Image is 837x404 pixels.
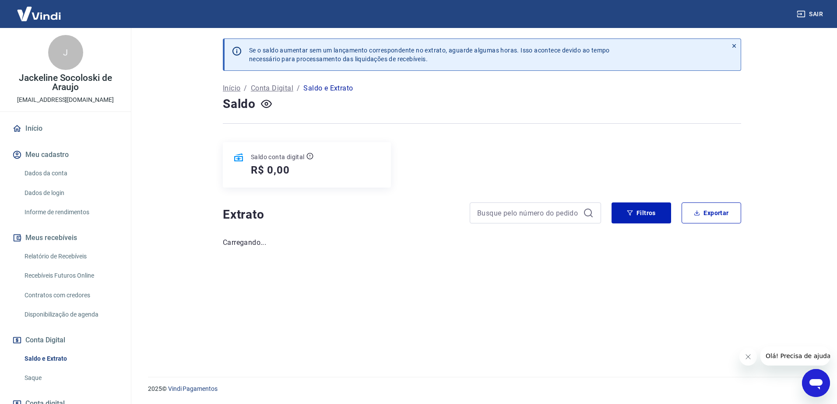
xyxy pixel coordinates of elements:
[795,6,826,22] button: Sair
[249,46,610,63] p: Se o saldo aumentar sem um lançamento correspondente no extrato, aguarde algumas horas. Isso acon...
[7,73,124,92] p: Jackeline Socoloski de Araujo
[17,95,114,104] p: [EMAIL_ADDRESS][DOMAIN_NAME]
[682,202,741,223] button: Exportar
[612,202,671,223] button: Filtros
[303,83,353,94] p: Saldo e Extrato
[21,203,120,221] a: Informe de rendimentos
[21,164,120,182] a: Dados da conta
[477,206,580,219] input: Busque pelo número do pedido
[244,83,247,94] p: /
[11,331,120,350] button: Conta Digital
[739,348,757,366] iframe: Fechar mensagem
[21,286,120,304] a: Contratos com credores
[148,384,816,394] p: 2025 ©
[251,163,290,177] h5: R$ 0,00
[251,153,305,161] p: Saldo conta digital
[223,83,240,94] a: Início
[11,0,67,27] img: Vindi
[223,95,256,113] h4: Saldo
[11,145,120,164] button: Meu cadastro
[11,228,120,247] button: Meus recebíveis
[21,306,120,324] a: Disponibilização de agenda
[21,247,120,265] a: Relatório de Recebíveis
[223,237,741,248] p: Carregando...
[21,369,120,387] a: Saque
[168,385,218,392] a: Vindi Pagamentos
[223,206,459,223] h4: Extrato
[297,83,300,94] p: /
[21,184,120,202] a: Dados de login
[802,369,830,397] iframe: Botão para abrir a janela de mensagens
[5,6,74,13] span: Olá! Precisa de ajuda?
[21,267,120,285] a: Recebíveis Futuros Online
[11,119,120,138] a: Início
[251,83,293,94] a: Conta Digital
[48,35,83,70] div: J
[21,350,120,368] a: Saldo e Extrato
[760,346,830,366] iframe: Mensagem da empresa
